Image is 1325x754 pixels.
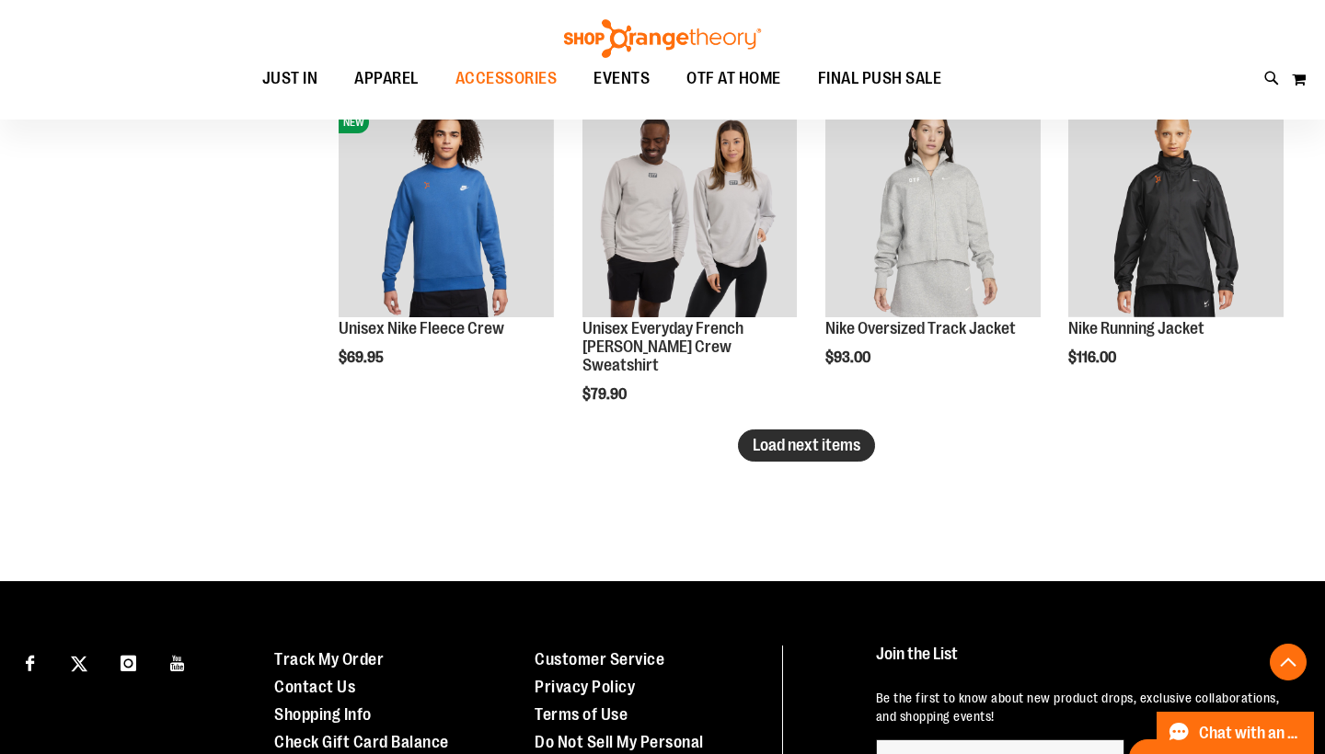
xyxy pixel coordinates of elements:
[582,102,798,320] a: Unisex Everyday French Terry Crew Sweatshirt
[274,650,384,668] a: Track My Order
[535,705,628,724] a: Terms of Use
[1059,93,1293,413] div: product
[582,102,798,317] img: Unisex Everyday French Terry Crew Sweatshirt
[1157,712,1315,754] button: Chat with an Expert
[274,678,355,696] a: Contact Us
[818,58,942,99] span: FINAL PUSH SALE
[1068,102,1284,320] a: Nike Running Jacket
[573,93,807,449] div: product
[339,111,369,133] span: NEW
[354,58,419,99] span: APPAREL
[668,58,800,100] a: OTF AT HOME
[1270,644,1307,680] button: Back To Top
[816,93,1050,413] div: product
[339,102,554,320] a: Unisex Nike Fleece CrewNEW
[561,19,764,58] img: Shop Orangetheory
[274,705,372,724] a: Shopping Info
[582,386,629,403] span: $79.90
[112,645,144,678] a: Visit our Instagram page
[71,656,87,672] img: Twitter
[437,58,576,100] a: ACCESSORIES
[825,102,1041,320] a: Nike Oversized Track Jacket
[1068,319,1204,337] a: Nike Running Jacket
[575,58,668,100] a: EVENTS
[582,319,743,374] a: Unisex Everyday French [PERSON_NAME] Crew Sweatshirt
[329,93,563,413] div: product
[162,645,194,678] a: Visit our Youtube page
[1199,725,1303,742] span: Chat with an Expert
[738,429,875,462] button: Load next items
[244,58,337,100] a: JUST IN
[825,319,1016,337] a: Nike Oversized Track Jacket
[339,319,504,337] a: Unisex Nike Fleece Crew
[825,102,1041,317] img: Nike Oversized Track Jacket
[535,678,635,696] a: Privacy Policy
[339,102,554,317] img: Unisex Nike Fleece Crew
[262,58,318,99] span: JUST IN
[339,349,386,366] span: $69.95
[876,645,1290,680] h4: Join the List
[686,58,781,99] span: OTF AT HOME
[455,58,558,99] span: ACCESSORIES
[14,645,46,678] a: Visit our Facebook page
[274,733,449,751] a: Check Gift Card Balance
[876,689,1290,725] p: Be the first to know about new product drops, exclusive collaborations, and shopping events!
[1068,102,1284,317] img: Nike Running Jacket
[800,58,961,100] a: FINAL PUSH SALE
[535,650,664,668] a: Customer Service
[63,645,96,678] a: Visit our X page
[336,58,437,99] a: APPAREL
[825,349,873,366] span: $93.00
[753,436,860,454] span: Load next items
[593,58,650,99] span: EVENTS
[1068,349,1119,366] span: $116.00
